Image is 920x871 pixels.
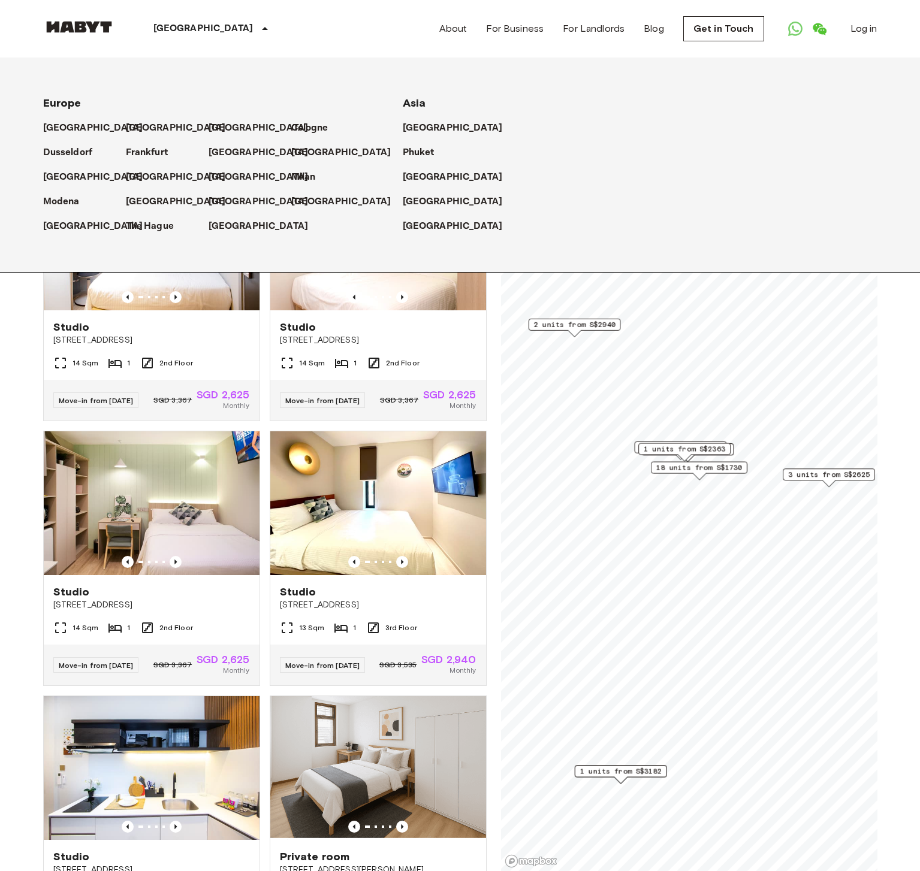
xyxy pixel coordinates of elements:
span: 2 units from S$2940 [533,319,615,330]
span: Europe [43,96,82,110]
span: Studio [280,585,316,599]
a: [GEOGRAPHIC_DATA] [209,219,321,234]
span: Studio [280,320,316,334]
a: [GEOGRAPHIC_DATA] [403,170,515,185]
span: Studio [53,849,90,864]
span: 14 Sqm [73,358,99,368]
a: Phuket [403,146,447,160]
button: Previous image [122,821,134,833]
a: About [439,22,467,36]
a: Dusseldorf [43,146,105,160]
span: 1 [354,358,357,368]
a: Frankfurt [126,146,180,160]
a: The Hague [126,219,186,234]
span: SGD 3,367 [153,395,192,406]
span: Private room [280,849,350,864]
span: [STREET_ADDRESS] [53,334,250,346]
a: [GEOGRAPHIC_DATA] [43,219,155,234]
span: Asia [403,96,426,110]
span: 14 Sqm [73,622,99,633]
a: Marketing picture of unit SG-01-110-014-001Previous imagePrevious imageStudio[STREET_ADDRESS]13 S... [270,431,487,686]
div: Map marker [574,765,666,784]
span: 3rd Floor [385,622,417,633]
img: Marketing picture of unit SG-01-110-014-001 [270,431,486,575]
div: Map marker [528,319,620,337]
span: 1 [353,622,356,633]
span: Move-in from [DATE] [285,396,360,405]
p: Dusseldorf [43,146,93,160]
a: [GEOGRAPHIC_DATA] [291,195,403,209]
span: 1 [127,622,130,633]
a: [GEOGRAPHIC_DATA] [126,195,238,209]
img: Marketing picture of unit SG-01-110-022-001 [44,696,260,840]
button: Previous image [348,556,360,568]
span: SGD 3,535 [379,660,417,670]
p: [GEOGRAPHIC_DATA] [43,170,143,185]
button: Previous image [122,291,134,303]
p: [GEOGRAPHIC_DATA] [403,121,503,135]
a: For Landlords [563,22,625,36]
span: [STREET_ADDRESS] [280,334,476,346]
span: SGD 3,367 [380,395,418,406]
p: Phuket [403,146,435,160]
span: 14 Sqm [299,358,325,368]
span: SGD 2,625 [197,389,249,400]
div: Map marker [634,441,726,460]
button: Previous image [170,556,182,568]
a: Open WeChat [807,17,831,41]
a: [GEOGRAPHIC_DATA] [43,121,155,135]
a: Get in Touch [683,16,764,41]
button: Previous image [396,291,408,303]
a: [GEOGRAPHIC_DATA] [126,121,238,135]
a: [GEOGRAPHIC_DATA] [291,146,403,160]
div: Map marker [783,468,875,487]
button: Previous image [348,821,360,833]
span: 13 Sqm [299,622,325,633]
img: Marketing picture of unit SG-01-001-006-01 [270,696,486,840]
a: [GEOGRAPHIC_DATA] [209,170,321,185]
span: Move-in from [DATE] [285,661,360,670]
p: [GEOGRAPHIC_DATA] [291,146,391,160]
span: Monthly [223,400,249,411]
span: SGD 2,940 [421,654,476,665]
span: Studio [53,585,90,599]
button: Previous image [348,291,360,303]
span: 3 units from S$2625 [788,469,870,480]
span: Move-in from [DATE] [59,661,134,670]
p: [GEOGRAPHIC_DATA] [403,219,503,234]
button: Previous image [170,291,182,303]
p: [GEOGRAPHIC_DATA] [209,121,309,135]
a: Cologne [291,121,340,135]
span: [STREET_ADDRESS] [280,599,476,611]
p: Milan [291,170,316,185]
span: SGD 2,625 [423,389,476,400]
a: Modena [43,195,92,209]
span: 2nd Floor [386,358,420,368]
span: Monthly [223,665,249,676]
img: Marketing picture of unit SG-01-111-001-001 [44,431,260,575]
a: [GEOGRAPHIC_DATA] [43,170,155,185]
span: SGD 2,625 [197,654,249,665]
p: The Hague [126,219,174,234]
a: For Business [486,22,544,36]
span: Studio [53,320,90,334]
a: [GEOGRAPHIC_DATA] [209,146,321,160]
p: Cologne [291,121,328,135]
p: [GEOGRAPHIC_DATA] [43,219,143,234]
p: [GEOGRAPHIC_DATA] [291,195,391,209]
p: [GEOGRAPHIC_DATA] [126,121,226,135]
p: [GEOGRAPHIC_DATA] [403,170,503,185]
button: Previous image [122,556,134,568]
span: 2nd Floor [159,622,193,633]
a: [GEOGRAPHIC_DATA] [403,195,515,209]
a: Open WhatsApp [783,17,807,41]
div: Map marker [651,462,747,480]
a: Milan [291,170,328,185]
a: [GEOGRAPHIC_DATA] [209,121,321,135]
p: [GEOGRAPHIC_DATA] [209,146,309,160]
button: Previous image [396,821,408,833]
a: Mapbox logo [505,854,557,868]
p: [GEOGRAPHIC_DATA] [403,195,503,209]
span: SGD 3,367 [153,660,192,670]
a: Marketing picture of unit SG-01-111-001-001Previous imagePrevious imageStudio[STREET_ADDRESS]14 S... [43,431,260,686]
